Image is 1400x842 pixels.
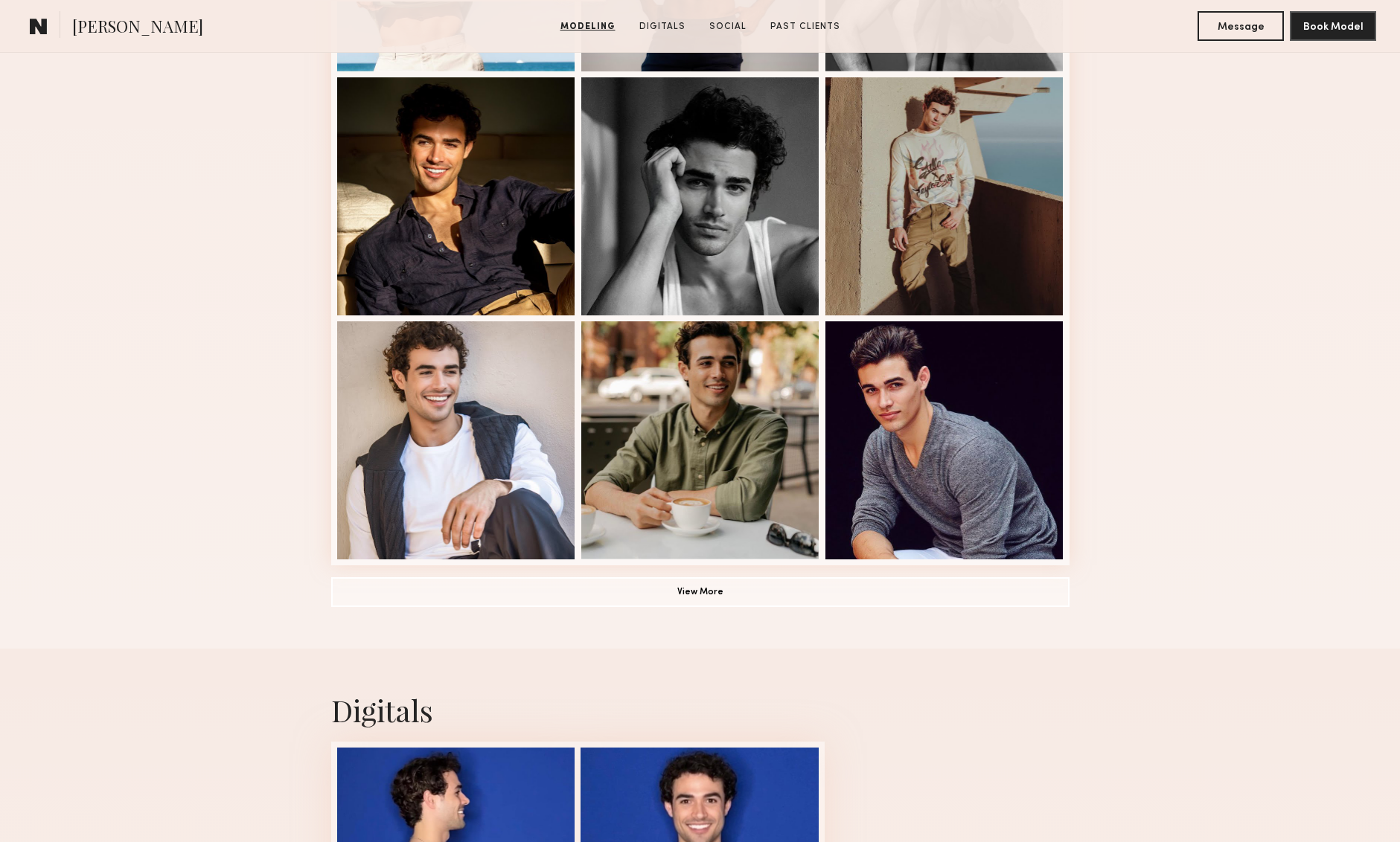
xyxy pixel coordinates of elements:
[1290,19,1376,32] a: Book Model
[1198,11,1284,41] button: Message
[633,20,691,33] a: Digitals
[703,20,752,33] a: Social
[764,20,846,33] a: Past Clients
[331,690,1070,730] div: Digitals
[72,15,203,41] span: [PERSON_NAME]
[1290,11,1376,41] button: Book Model
[554,20,621,33] a: Modeling
[331,577,1070,607] button: View More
